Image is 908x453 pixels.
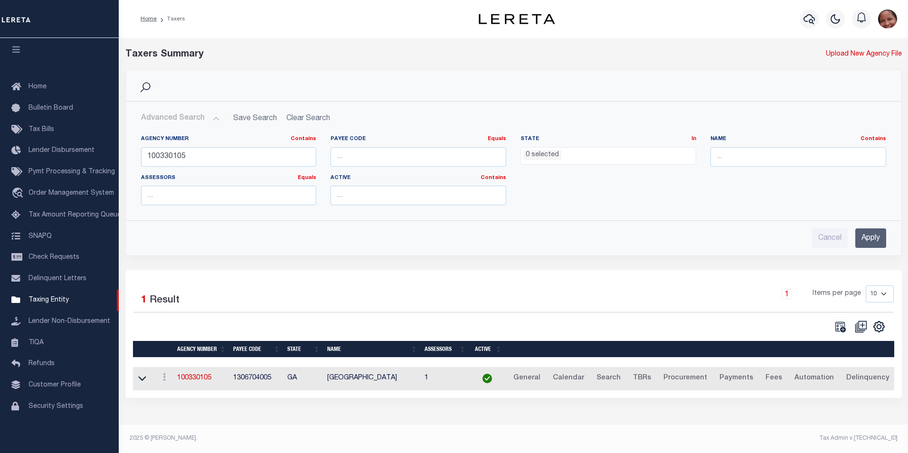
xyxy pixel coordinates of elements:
input: ... [331,186,506,205]
th: Name: activate to sort column ascending [323,341,421,358]
span: TIQA [28,339,44,346]
span: Taxing Entity [28,297,69,303]
input: Apply [855,228,886,248]
div: Taxers Summary [125,47,704,62]
span: Bulletin Board [28,105,73,112]
th: Active: activate to sort column ascending [469,341,505,358]
input: ... [141,147,317,167]
label: Assessors [141,174,317,182]
label: Active [331,174,506,182]
input: ... [710,147,886,167]
a: Upload New Agency File [826,49,902,60]
span: SNAPQ [28,233,52,239]
li: 0 selected [523,150,561,160]
span: Lender Non-Disbursement [28,318,110,325]
a: Contains [861,136,886,142]
td: 1306704005 [229,367,284,390]
td: [GEOGRAPHIC_DATA] [323,367,421,390]
label: Name [710,135,886,143]
span: Lender Disbursement [28,147,95,154]
a: In [691,136,696,142]
td: 1 [421,367,469,390]
img: check-icon-green.svg [482,374,492,383]
span: Home [28,84,47,90]
th: Assessors: activate to sort column ascending [421,341,469,358]
a: Procurement [659,371,711,386]
input: Cancel [812,228,848,248]
th: State: activate to sort column ascending [284,341,323,358]
a: Calendar [549,371,588,386]
a: Payments [715,371,757,386]
a: TBRs [629,371,655,386]
a: Contains [291,136,316,142]
span: Refunds [28,360,55,367]
span: Security Settings [28,403,83,410]
a: General [509,371,545,386]
span: 1 [141,295,147,305]
div: 2025 © [PERSON_NAME]. [123,434,514,443]
i: travel_explore [11,188,27,200]
span: Pymt Processing & Tracking [28,169,115,175]
span: Tax Bills [28,126,54,133]
a: Contains [481,175,506,180]
button: Advanced Search [141,109,220,128]
span: Order Management System [28,190,114,197]
span: Items per page [813,289,861,299]
a: Fees [761,371,786,386]
li: Taxers [157,15,185,23]
label: Payee Code [331,135,506,143]
a: Automation [790,371,838,386]
label: Result [150,293,180,308]
img: logo-dark.svg [479,14,555,24]
a: 100330105 [177,375,211,381]
div: Tax Admin v.[TECHNICAL_ID] [520,434,898,443]
label: State [520,135,696,143]
td: GA [284,367,323,390]
a: Search [592,371,625,386]
a: Delinquency [842,371,894,386]
th: Payee Code: activate to sort column ascending [229,341,284,358]
input: ... [141,186,317,205]
span: Delinquent Letters [28,275,86,282]
a: Equals [488,136,506,142]
span: Customer Profile [28,382,81,388]
th: Agency Number: activate to sort column ascending [173,341,229,358]
a: Equals [298,175,316,180]
span: Check Requests [28,254,79,261]
a: Home [141,16,157,22]
span: Tax Amount Reporting Queue [28,212,121,218]
a: 1 [782,289,792,299]
input: ... [331,147,506,167]
label: Agency Number [141,135,317,143]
